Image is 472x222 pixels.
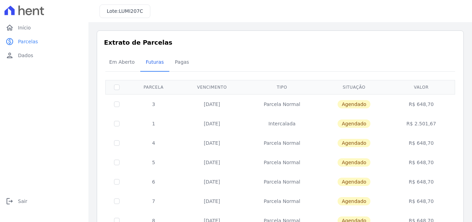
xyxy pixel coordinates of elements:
span: Agendado [338,100,370,108]
a: logoutSair [3,194,86,208]
td: [DATE] [179,94,245,114]
span: Sair [18,198,27,205]
span: Em Aberto [105,55,139,69]
span: Agendado [338,139,370,147]
td: R$ 648,70 [389,153,454,172]
td: Parcela Normal [245,153,319,172]
td: 4 [128,133,179,153]
td: R$ 2.501,67 [389,114,454,133]
th: Parcela [128,80,179,94]
td: Parcela Normal [245,94,319,114]
a: personDados [3,48,86,62]
i: person [6,51,14,60]
span: Pagas [171,55,193,69]
td: Parcela Normal [245,172,319,192]
td: 6 [128,172,179,192]
td: [DATE] [179,172,245,192]
td: 5 [128,153,179,172]
th: Valor [389,80,454,94]
a: Em Aberto [104,54,140,72]
td: Parcela Normal [245,133,319,153]
a: paidParcelas [3,35,86,48]
td: 3 [128,94,179,114]
span: Parcelas [18,38,38,45]
span: Agendado [338,158,370,167]
td: 1 [128,114,179,133]
span: LUMI207C [119,8,143,14]
td: Intercalada [245,114,319,133]
td: R$ 648,70 [389,172,454,192]
td: [DATE] [179,114,245,133]
td: [DATE] [179,133,245,153]
span: Agendado [338,197,370,205]
td: R$ 648,70 [389,192,454,211]
span: Futuras [142,55,168,69]
a: Futuras [140,54,169,72]
span: Agendado [338,178,370,186]
td: 7 [128,192,179,211]
td: Parcela Normal [245,192,319,211]
span: Dados [18,52,33,59]
h3: Lote: [107,8,143,15]
span: Agendado [338,119,370,128]
th: Tipo [245,80,319,94]
td: R$ 648,70 [389,94,454,114]
h3: Extrato de Parcelas [104,38,456,47]
th: Vencimento [179,80,245,94]
td: [DATE] [179,192,245,211]
a: homeInício [3,21,86,35]
td: R$ 648,70 [389,133,454,153]
td: [DATE] [179,153,245,172]
i: logout [6,197,14,205]
th: Situação [319,80,389,94]
i: home [6,24,14,32]
i: paid [6,37,14,46]
span: Início [18,24,31,31]
a: Pagas [169,54,195,72]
